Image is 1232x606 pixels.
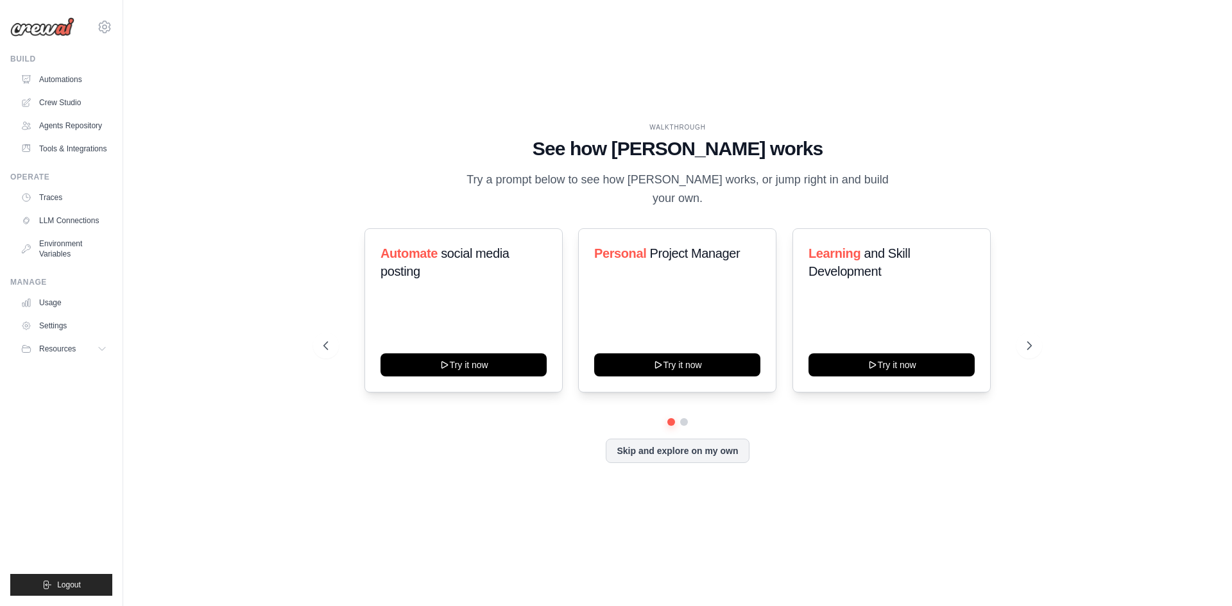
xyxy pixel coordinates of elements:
button: Try it now [594,353,760,376]
a: Agents Repository [15,115,112,136]
a: Crew Studio [15,92,112,113]
span: Logout [57,580,81,590]
div: Operate [10,172,112,182]
span: and Skill Development [809,246,910,278]
div: WALKTHROUGH [323,122,1032,132]
span: social media posting [381,246,509,278]
a: Environment Variables [15,233,112,264]
a: Traces [15,187,112,208]
p: Try a prompt below to see how [PERSON_NAME] works, or jump right in and build your own. [462,171,893,208]
button: Logout [10,574,112,596]
button: Resources [15,339,112,359]
button: Try it now [809,353,975,376]
a: Tools & Integrations [15,139,112,159]
img: Logo [10,17,74,37]
button: Try it now [381,353,547,376]
span: Project Manager [650,246,740,260]
a: Settings [15,316,112,336]
a: LLM Connections [15,210,112,231]
button: Skip and explore on my own [606,439,749,463]
span: Personal [594,246,646,260]
a: Usage [15,292,112,313]
div: Build [10,54,112,64]
span: Learning [809,246,860,260]
h1: See how [PERSON_NAME] works [323,137,1032,160]
div: Manage [10,277,112,287]
span: Resources [39,344,76,354]
a: Automations [15,69,112,90]
span: Automate [381,246,438,260]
